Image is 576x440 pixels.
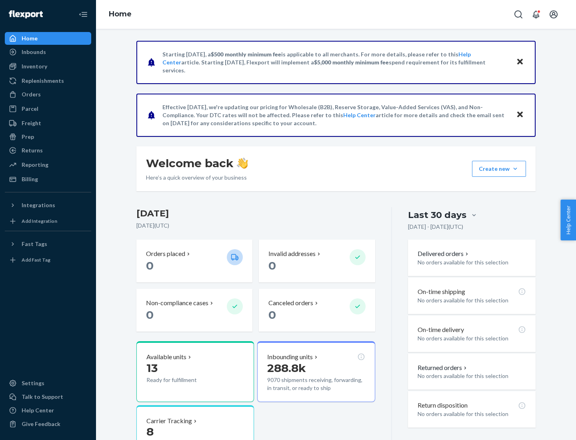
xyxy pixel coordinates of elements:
[418,249,470,258] button: Delivered orders
[408,223,463,231] p: [DATE] - [DATE] ( UTC )
[418,334,526,342] p: No orders available for this selection
[22,240,47,248] div: Fast Tags
[22,393,63,401] div: Talk to Support
[267,361,306,375] span: 288.8k
[5,74,91,87] a: Replenishments
[510,6,526,22] button: Open Search Box
[5,88,91,101] a: Orders
[5,390,91,403] a: Talk to Support
[22,406,54,414] div: Help Center
[109,10,132,18] a: Home
[5,60,91,73] a: Inventory
[267,376,365,392] p: 9070 shipments receiving, forwarding, in transit, or ready to ship
[146,425,154,438] span: 8
[146,298,208,308] p: Non-compliance cases
[162,50,508,74] p: Starting [DATE], a is applicable to all merchants. For more details, please refer to this article...
[146,352,186,362] p: Available units
[5,158,91,171] a: Reporting
[22,146,43,154] div: Returns
[5,173,91,186] a: Billing
[5,102,91,115] a: Parcel
[146,174,248,182] p: Here’s a quick overview of your business
[162,103,508,127] p: Effective [DATE], we're updating our pricing for Wholesale (B2B), Reserve Storage, Value-Added Se...
[268,259,276,272] span: 0
[237,158,248,169] img: hand-wave emoji
[257,341,375,402] button: Inbounding units288.8k9070 shipments receiving, forwarding, in transit, or ready to ship
[102,3,138,26] ol: breadcrumbs
[528,6,544,22] button: Open notifications
[418,410,526,418] p: No orders available for this selection
[408,209,466,221] div: Last 30 days
[472,161,526,177] button: Create new
[5,418,91,430] button: Give Feedback
[22,218,57,224] div: Add Integration
[418,258,526,266] p: No orders available for this selection
[259,240,375,282] button: Invalid addresses 0
[136,289,252,332] button: Non-compliance cases 0
[22,379,44,387] div: Settings
[418,325,464,334] p: On-time delivery
[418,287,465,296] p: On-time shipping
[22,161,48,169] div: Reporting
[211,51,281,58] span: $500 monthly minimum fee
[9,10,43,18] img: Flexport logo
[5,254,91,266] a: Add Fast Tag
[146,361,158,375] span: 13
[418,401,468,410] p: Return disposition
[515,56,525,68] button: Close
[5,130,91,143] a: Prep
[515,109,525,121] button: Close
[5,117,91,130] a: Freight
[136,222,375,230] p: [DATE] ( UTC )
[146,308,154,322] span: 0
[22,175,38,183] div: Billing
[146,249,185,258] p: Orders placed
[259,289,375,332] button: Canceled orders 0
[343,112,376,118] a: Help Center
[22,90,41,98] div: Orders
[22,48,46,56] div: Inbounds
[75,6,91,22] button: Close Navigation
[5,215,91,228] a: Add Integration
[22,34,38,42] div: Home
[146,416,192,426] p: Carrier Tracking
[5,199,91,212] button: Integrations
[146,156,248,170] h1: Welcome back
[136,341,254,402] button: Available units13Ready for fulfillment
[22,105,38,113] div: Parcel
[418,363,468,372] button: Returned orders
[546,6,562,22] button: Open account menu
[5,32,91,45] a: Home
[22,201,55,209] div: Integrations
[22,77,64,85] div: Replenishments
[22,256,50,263] div: Add Fast Tag
[146,259,154,272] span: 0
[5,144,91,157] a: Returns
[136,207,375,220] h3: [DATE]
[560,200,576,240] button: Help Center
[418,296,526,304] p: No orders available for this selection
[5,377,91,390] a: Settings
[22,119,41,127] div: Freight
[268,298,313,308] p: Canceled orders
[136,240,252,282] button: Orders placed 0
[22,62,47,70] div: Inventory
[5,404,91,417] a: Help Center
[267,352,313,362] p: Inbounding units
[22,420,60,428] div: Give Feedback
[314,59,389,66] span: $5,000 monthly minimum fee
[146,376,220,384] p: Ready for fulfillment
[5,238,91,250] button: Fast Tags
[5,46,91,58] a: Inbounds
[268,249,316,258] p: Invalid addresses
[268,308,276,322] span: 0
[22,133,34,141] div: Prep
[418,372,526,380] p: No orders available for this selection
